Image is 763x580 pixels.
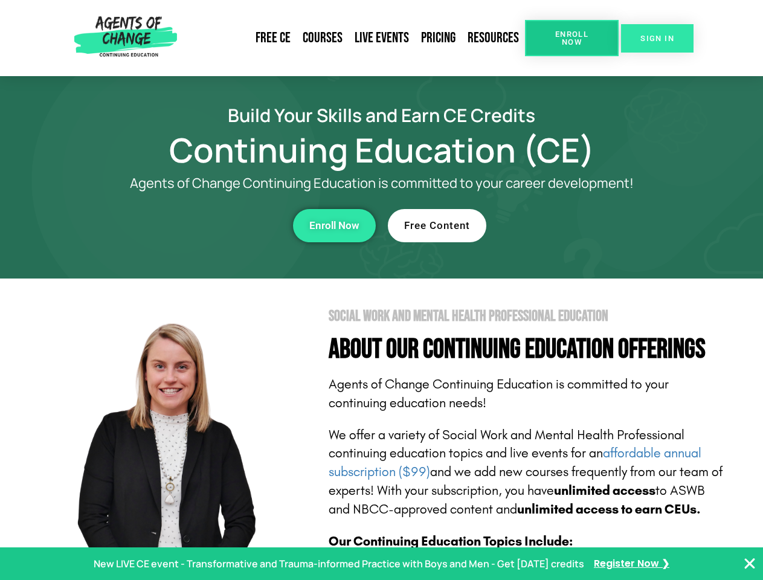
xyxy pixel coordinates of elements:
a: Enroll Now [525,20,619,56]
h4: About Our Continuing Education Offerings [329,336,726,363]
h1: Continuing Education (CE) [37,136,726,164]
p: Agents of Change Continuing Education is committed to your career development! [86,176,678,191]
a: Live Events [349,24,415,52]
span: Enroll Now [544,30,599,46]
b: unlimited access to earn CEUs. [517,501,701,517]
a: Free CE [250,24,297,52]
p: We offer a variety of Social Work and Mental Health Professional continuing education topics and ... [329,426,726,519]
a: Free Content [388,209,486,242]
span: Enroll Now [309,221,359,231]
span: SIGN IN [640,34,674,42]
span: Free Content [404,221,470,231]
a: SIGN IN [621,24,694,53]
h2: Social Work and Mental Health Professional Education [329,309,726,324]
h2: Build Your Skills and Earn CE Credits [37,106,726,124]
a: Enroll Now [293,209,376,242]
button: Close Banner [742,556,757,571]
a: Courses [297,24,349,52]
span: Agents of Change Continuing Education is committed to your continuing education needs! [329,376,669,411]
a: Resources [462,24,525,52]
a: Pricing [415,24,462,52]
b: unlimited access [554,483,655,498]
p: New LIVE CE event - Transformative and Trauma-informed Practice with Boys and Men - Get [DATE] cr... [94,555,584,573]
a: Register Now ❯ [594,555,669,573]
b: Our Continuing Education Topics Include: [329,533,573,549]
nav: Menu [182,24,525,52]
